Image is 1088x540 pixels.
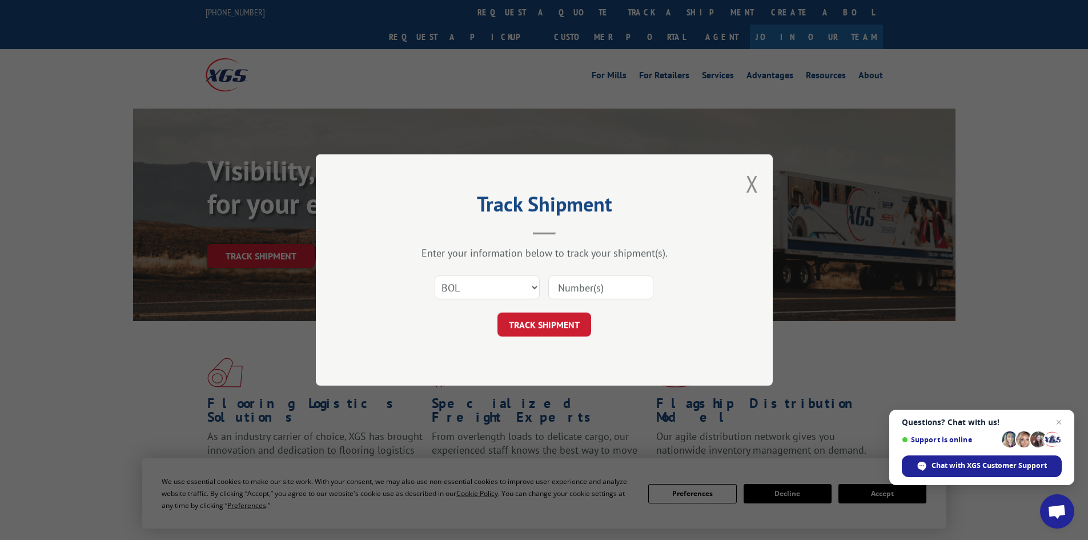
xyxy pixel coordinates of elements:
[902,435,998,444] span: Support is online
[373,196,716,218] h2: Track Shipment
[902,418,1062,427] span: Questions? Chat with us!
[932,461,1047,471] span: Chat with XGS Customer Support
[548,275,653,299] input: Number(s)
[902,455,1062,477] div: Chat with XGS Customer Support
[373,246,716,259] div: Enter your information below to track your shipment(s).
[746,169,758,199] button: Close modal
[497,313,591,337] button: TRACK SHIPMENT
[1052,415,1066,429] span: Close chat
[1040,494,1074,529] div: Open chat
